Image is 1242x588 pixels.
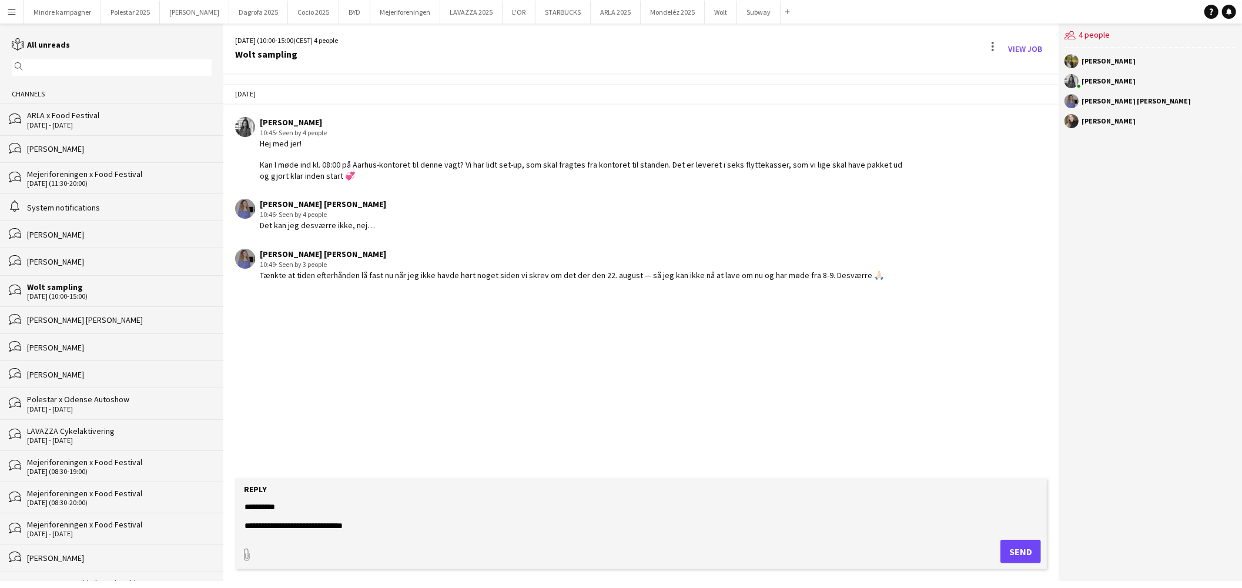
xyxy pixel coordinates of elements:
div: [PERSON_NAME] [27,143,212,154]
button: Mejeriforeningen [370,1,440,24]
button: Cocio 2025 [288,1,339,24]
div: [PERSON_NAME] [260,117,903,128]
div: 10:49 [260,259,884,270]
div: [PERSON_NAME] [27,553,212,563]
div: Mejeriforeningen x Food Festival [27,519,212,530]
div: [PERSON_NAME] [PERSON_NAME] [27,315,212,325]
div: [PERSON_NAME] [1082,78,1136,85]
div: [DATE] (10:00-15:00) | 4 people [235,35,338,46]
div: [DATE] (10:00-15:00) [27,292,212,300]
button: ARLA 2025 [591,1,641,24]
div: [PERSON_NAME] [PERSON_NAME] [1082,98,1191,105]
div: Mejeriforeningen x Food Festival [27,169,212,179]
div: [PERSON_NAME] [1082,118,1136,125]
div: Wolt sampling [235,49,338,59]
div: Mejeriforeningen x Food Festival [27,457,212,467]
span: · Seen by 4 people [276,210,327,219]
div: [DATE] (08:30-20:00) [27,499,212,507]
button: [PERSON_NAME] [160,1,229,24]
div: [DATE] (08:30-19:00) [27,467,212,476]
div: ARLA x Food Festival [27,110,212,121]
div: [PERSON_NAME] [1082,58,1136,65]
div: LAVAZZA Cykelaktivering [27,426,212,436]
span: CEST [296,36,311,45]
div: System notifications [27,202,212,213]
button: LAVAZZA 2025 [440,1,503,24]
div: Mejeriforeningen x Food Festival [27,488,212,499]
span: · Seen by 4 people [276,128,327,137]
div: [DATE] (11:30-20:00) [27,179,212,188]
div: [PERSON_NAME] [27,342,212,353]
div: [PERSON_NAME] [PERSON_NAME] [260,249,884,259]
div: [PERSON_NAME] [PERSON_NAME] [260,199,386,209]
label: Reply [244,484,267,495]
button: Polestar 2025 [101,1,160,24]
span: · Seen by 3 people [276,260,327,269]
div: Polestar x Odense Autoshow [27,394,212,405]
a: View Job [1003,39,1047,58]
a: All unreads [12,39,70,50]
button: STARBUCKS [535,1,591,24]
div: 10:45 [260,128,903,138]
div: [PERSON_NAME] [27,229,212,240]
div: [DATE] - [DATE] [27,436,212,445]
div: 4 people [1064,24,1236,48]
div: [DATE] - [DATE] [27,405,212,413]
div: Hej med jer! Kan I møde ind kl. 08:00 på Aarhus-kontoret til denne vagt? Vi har lidt set-up, som ... [260,138,903,181]
button: Mondeléz 2025 [641,1,705,24]
div: [PERSON_NAME] [27,256,212,267]
div: Wolt sampling [27,282,212,292]
button: Dagrofa 2025 [229,1,288,24]
button: Wolt [705,1,737,24]
button: Mindre kampagner [24,1,101,24]
div: Tænkte at tiden efterhånden lå fast nu når jeg ikke havde hørt noget siden vi skrev om det der de... [260,270,884,280]
div: [DATE] - [DATE] [27,121,212,129]
div: 10:46 [260,209,386,220]
div: [PERSON_NAME] [27,369,212,380]
div: [DATE] [223,84,1059,104]
button: L'OR [503,1,535,24]
button: BYD [339,1,370,24]
button: Send [1000,540,1041,563]
div: [DATE] - [DATE] [27,530,212,538]
div: Det kan jeg desværre ikke, nej… [260,220,386,230]
button: Subway [737,1,781,24]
